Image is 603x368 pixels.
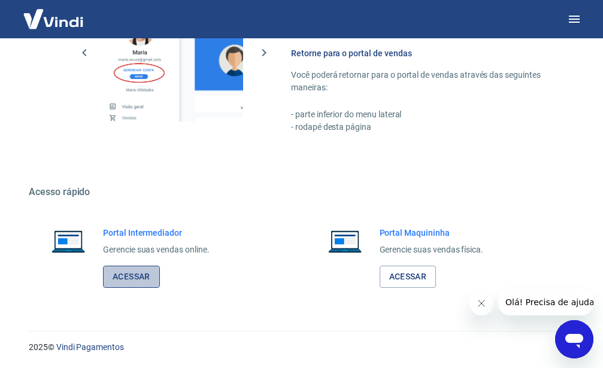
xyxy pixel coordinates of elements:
h6: Retorne para o portal de vendas [291,47,546,59]
p: Gerencie suas vendas online. [103,244,210,256]
img: Vindi [14,1,92,37]
iframe: Mensagem da empresa [498,289,593,315]
h6: Portal Maquininha [380,227,484,239]
span: Olá! Precisa de ajuda? [7,8,101,18]
p: Você poderá retornar para o portal de vendas através das seguintes maneiras: [291,69,546,94]
a: Acessar [380,266,437,288]
a: Acessar [103,266,160,288]
h6: Portal Intermediador [103,227,210,239]
p: - parte inferior do menu lateral [291,108,546,121]
p: - rodapé desta página [291,121,546,133]
img: Imagem de um notebook aberto [43,227,93,256]
a: Vindi Pagamentos [56,342,124,352]
iframe: Botão para abrir a janela de mensagens [555,320,593,358]
p: 2025 © [29,341,574,354]
p: Gerencie suas vendas física. [380,244,484,256]
iframe: Fechar mensagem [469,291,493,315]
img: Imagem de um notebook aberto [320,227,370,256]
h5: Acesso rápido [29,186,574,198]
